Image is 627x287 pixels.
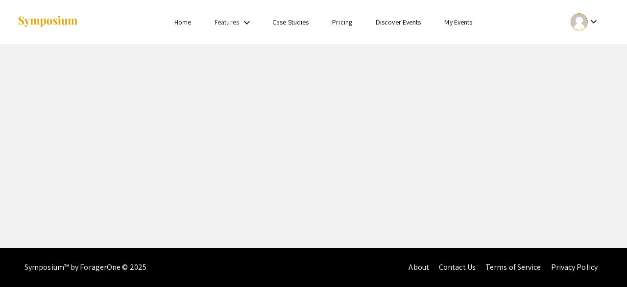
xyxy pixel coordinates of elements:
a: My Events [444,18,472,26]
a: Privacy Policy [551,262,598,272]
mat-icon: Expand Features list [241,17,253,28]
a: Case Studies [272,18,309,26]
a: Discover Events [376,18,421,26]
a: Pricing [332,18,352,26]
a: Features [215,18,239,26]
a: Contact Us [439,262,476,272]
mat-icon: Expand account dropdown [588,16,600,27]
div: Symposium™ by ForagerOne © 2025 [24,248,146,287]
a: Home [174,18,191,26]
button: Expand account dropdown [560,11,610,33]
a: Terms of Service [485,262,541,272]
a: About [409,262,429,272]
img: Symposium by ForagerOne [17,15,78,28]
